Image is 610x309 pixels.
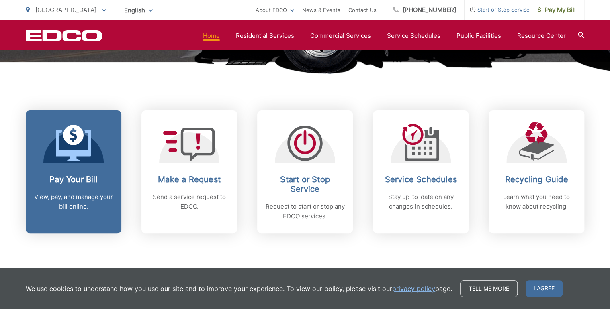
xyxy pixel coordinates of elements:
[26,30,102,41] a: EDCD logo. Return to the homepage.
[348,5,377,15] a: Contact Us
[141,110,237,233] a: Make a Request Send a service request to EDCO.
[497,175,576,184] h2: Recycling Guide
[456,31,501,41] a: Public Facilities
[265,202,345,221] p: Request to start or stop any EDCO services.
[538,5,576,15] span: Pay My Bill
[460,280,518,297] a: Tell me more
[310,31,371,41] a: Commercial Services
[373,110,469,233] a: Service Schedules Stay up-to-date on any changes in schedules.
[387,31,440,41] a: Service Schedules
[381,192,461,211] p: Stay up-to-date on any changes in schedules.
[381,175,461,184] h2: Service Schedules
[34,192,113,211] p: View, pay, and manage your bill online.
[35,6,96,14] span: [GEOGRAPHIC_DATA]
[26,284,452,293] p: We use cookies to understand how you use our site and to improve your experience. To view our pol...
[392,284,435,293] a: privacy policy
[34,175,113,184] h2: Pay Your Bill
[26,110,121,233] a: Pay Your Bill View, pay, and manage your bill online.
[526,280,563,297] span: I agree
[256,5,294,15] a: About EDCO
[236,31,294,41] a: Residential Services
[489,110,584,233] a: Recycling Guide Learn what you need to know about recycling.
[302,5,340,15] a: News & Events
[497,192,576,211] p: Learn what you need to know about recycling.
[149,175,229,184] h2: Make a Request
[118,3,159,17] span: English
[203,31,220,41] a: Home
[517,31,566,41] a: Resource Center
[149,192,229,211] p: Send a service request to EDCO.
[265,175,345,194] h2: Start or Stop Service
